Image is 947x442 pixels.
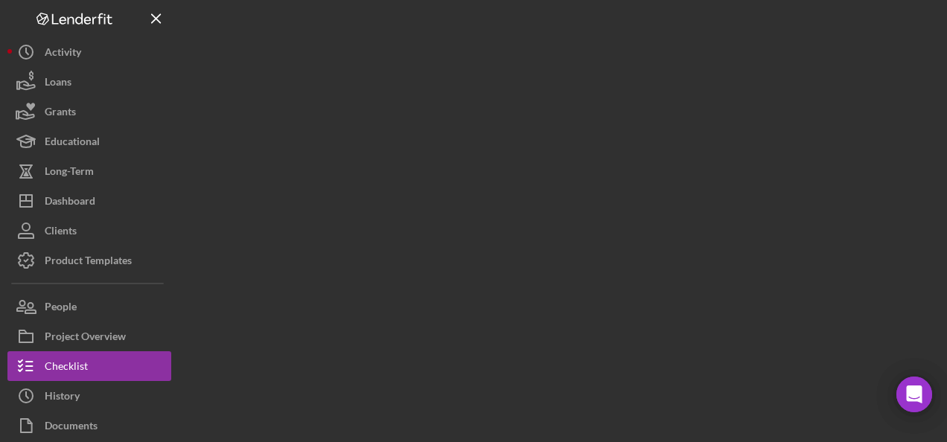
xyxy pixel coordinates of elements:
div: Dashboard [45,186,95,220]
button: History [7,381,171,411]
div: Clients [45,216,77,249]
div: Grants [45,97,76,130]
button: Activity [7,37,171,67]
div: Long-Term [45,156,94,190]
button: Documents [7,411,171,441]
div: History [45,381,80,414]
div: Project Overview [45,321,126,355]
button: Loans [7,67,171,97]
div: Loans [45,67,71,100]
button: Project Overview [7,321,171,351]
div: Product Templates [45,246,132,279]
div: People [45,292,77,325]
button: Clients [7,216,171,246]
button: Educational [7,126,171,156]
button: Product Templates [7,246,171,275]
button: Grants [7,97,171,126]
button: Long-Term [7,156,171,186]
div: Educational [45,126,100,160]
div: Open Intercom Messenger [896,377,932,412]
div: Activity [45,37,81,71]
button: People [7,292,171,321]
button: Dashboard [7,186,171,216]
div: Checklist [45,351,88,385]
button: Checklist [7,351,171,381]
